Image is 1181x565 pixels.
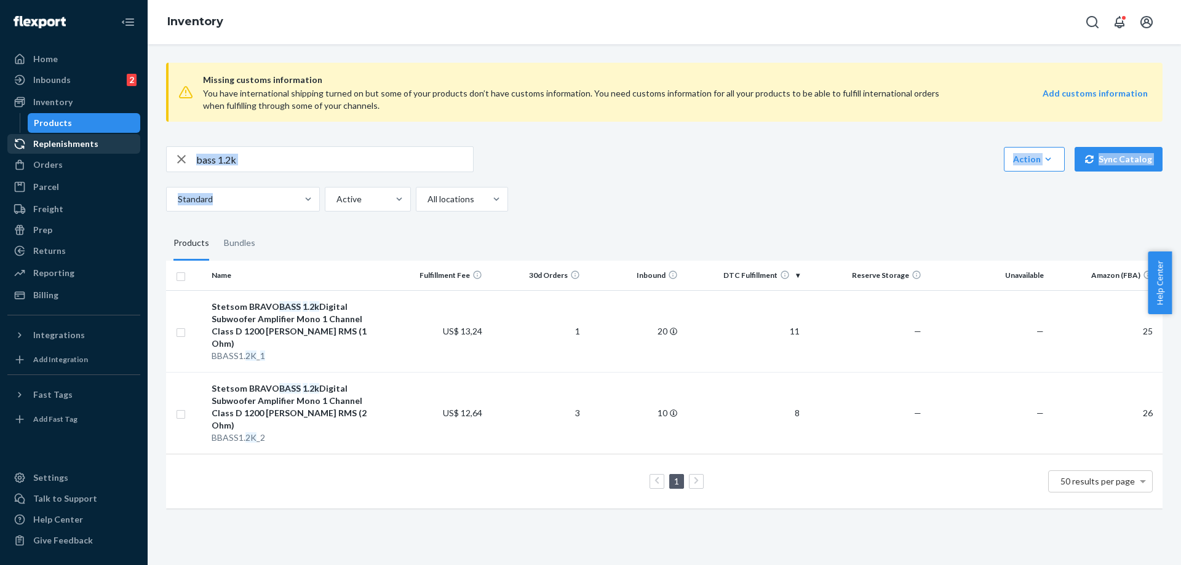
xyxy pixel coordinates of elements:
[805,261,926,290] th: Reserve Storage
[7,199,140,219] a: Freight
[683,290,805,372] td: 11
[173,226,209,261] div: Products
[443,326,482,336] span: US$ 13,24
[245,432,256,443] em: 2K
[127,74,137,86] div: 2
[303,383,308,393] em: 1
[33,289,58,301] div: Billing
[14,16,66,28] img: Flexport logo
[683,261,805,290] th: DTC Fulfillment
[33,245,66,257] div: Returns
[7,325,140,345] button: Integrations
[33,74,71,86] div: Inbounds
[7,177,140,197] a: Parcel
[1036,408,1044,418] span: —
[260,350,265,361] em: 1
[1043,87,1148,112] a: Add customs information
[212,382,385,432] div: Stetsom BRAVO . Digital Subwoofer Amplifier Mono 1 Channel Class D 1200 [PERSON_NAME] RMS (2 Ohm)
[914,326,921,336] span: —
[33,472,68,484] div: Settings
[34,117,72,129] div: Products
[224,226,255,261] div: Bundles
[7,220,140,240] a: Prep
[1049,261,1163,290] th: Amazon (FBA)
[1080,10,1105,34] button: Open Search Box
[33,159,63,171] div: Orders
[1049,372,1163,454] td: 26
[7,489,140,508] a: Talk to Support
[7,92,140,112] a: Inventory
[116,10,140,34] button: Close Navigation
[207,261,390,290] th: Name
[683,372,805,454] td: 8
[28,113,141,133] a: Products
[309,301,319,312] em: 2k
[1013,153,1056,165] div: Action
[585,372,683,454] td: 10
[309,383,319,393] em: 2k
[212,301,385,350] div: Stetsom BRAVO . Digital Subwoofer Amplifier Mono 1 Channel Class D 1200 [PERSON_NAME] RMS (1 Ohm)
[177,193,178,205] input: Standard
[196,147,473,172] input: Search inventory by name or sku
[303,301,308,312] em: 1
[7,155,140,175] a: Orders
[1134,10,1159,34] button: Open account menu
[7,134,140,154] a: Replenishments
[33,96,73,108] div: Inventory
[1036,326,1044,336] span: —
[7,285,140,305] a: Billing
[245,350,256,361] em: 2K
[487,290,585,372] td: 1
[212,350,385,362] div: BBASS1. _
[1107,10,1132,34] button: Open notifications
[33,414,78,424] div: Add Fast Tag
[33,389,73,401] div: Fast Tags
[1075,147,1163,172] button: Sync Catalog
[1060,476,1135,486] span: 50 results per page
[7,385,140,405] button: Fast Tags
[33,329,85,341] div: Integrations
[203,87,959,112] div: You have international shipping turned on but some of your products don’t have customs informatio...
[33,53,58,65] div: Home
[33,138,98,150] div: Replenishments
[1049,290,1163,372] td: 25
[33,513,83,526] div: Help Center
[203,73,1148,87] span: Missing customs information
[279,383,301,393] em: BASS
[157,4,233,40] ol: breadcrumbs
[33,181,59,193] div: Parcel
[487,372,585,454] td: 3
[167,15,223,28] a: Inventory
[672,476,682,486] a: Page 1 is your current page
[33,534,93,547] div: Give Feedback
[33,492,97,505] div: Talk to Support
[33,203,63,215] div: Freight
[7,531,140,550] button: Give Feedback
[33,267,74,279] div: Reporting
[926,261,1048,290] th: Unavailable
[7,350,140,369] a: Add Integration
[914,408,921,418] span: —
[279,301,301,312] em: BASS
[1043,88,1148,98] strong: Add customs information
[7,409,140,429] a: Add Fast Tag
[7,49,140,69] a: Home
[426,193,427,205] input: All locations
[1148,251,1172,314] button: Help Center
[7,241,140,261] a: Returns
[212,432,385,444] div: BBASS1. _2
[7,510,140,529] a: Help Center
[585,261,683,290] th: Inbound
[7,263,140,283] a: Reporting
[7,468,140,488] a: Settings
[7,70,140,90] a: Inbounds2
[33,224,52,236] div: Prep
[487,261,585,290] th: 30d Orders
[443,408,482,418] span: US$ 12,64
[585,290,683,372] td: 20
[390,261,488,290] th: Fulfillment Fee
[335,193,336,205] input: Active
[33,354,88,365] div: Add Integration
[1004,147,1065,172] button: Action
